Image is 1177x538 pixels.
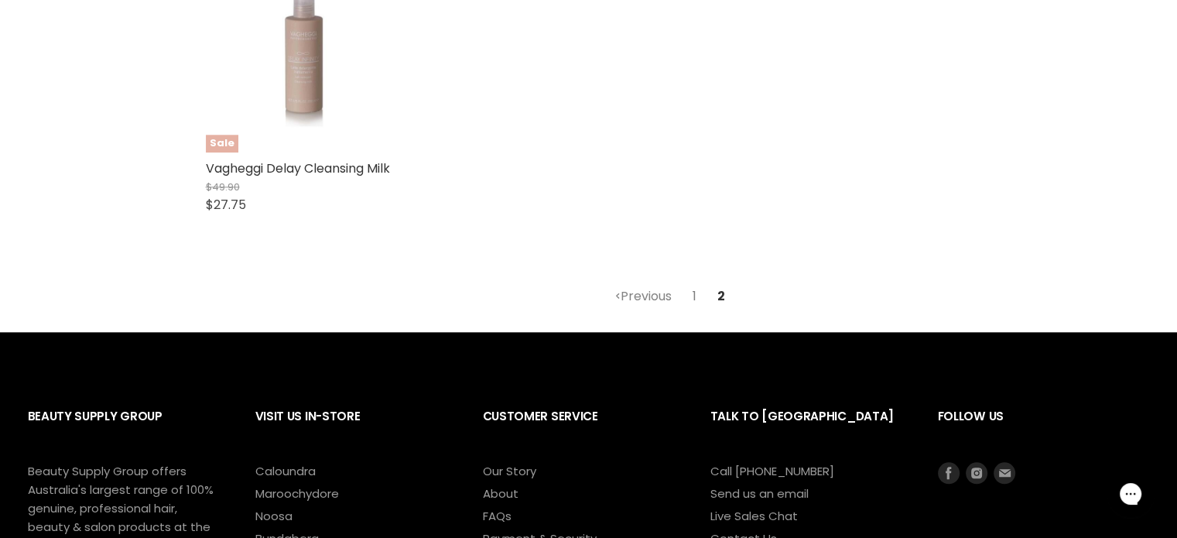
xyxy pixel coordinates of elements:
a: Call [PHONE_NUMBER] [710,463,834,479]
a: Previous [606,283,680,310]
h2: Visit Us In-Store [255,397,452,461]
a: 1 [684,283,705,310]
span: 2 [709,283,734,310]
a: Maroochydore [255,485,339,502]
a: About [483,485,518,502]
a: Noosa [255,508,293,524]
a: Our Story [483,463,536,479]
a: Caloundra [255,463,316,479]
h2: Talk to [GEOGRAPHIC_DATA] [710,397,907,461]
span: $27.75 [206,196,246,214]
span: Sale [206,135,238,152]
h2: Follow us [938,397,1150,461]
h2: Customer Service [483,397,679,461]
iframe: Gorgias live chat messenger [1100,465,1162,523]
a: Live Sales Chat [710,508,798,524]
span: $49.90 [206,180,240,194]
a: Send us an email [710,485,809,502]
h2: Beauty Supply Group [28,397,224,461]
a: FAQs [483,508,512,524]
a: Vagheggi Delay Cleansing Milk [206,159,390,177]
